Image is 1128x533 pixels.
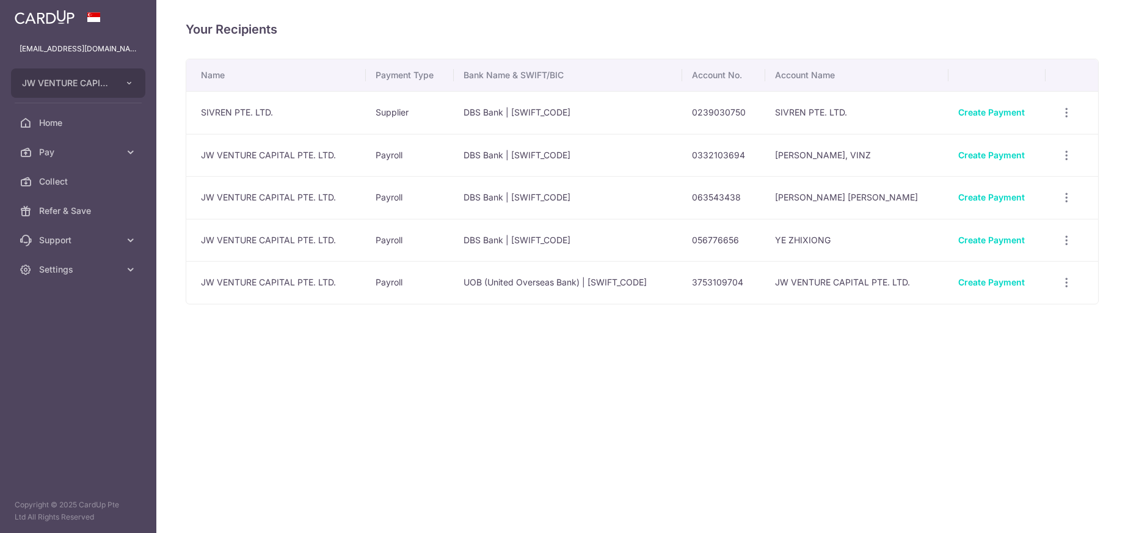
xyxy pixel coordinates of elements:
h4: Your Recipients [186,20,1099,39]
td: Supplier [366,91,453,134]
td: UOB (United Overseas Bank) | [SWIFT_CODE] [454,261,683,304]
a: Create Payment [958,235,1025,245]
td: 0332103694 [682,134,765,177]
td: Payroll [366,261,453,304]
span: Refer & Save [39,205,120,217]
th: Payment Type [366,59,453,91]
td: [PERSON_NAME], VINZ [765,134,948,177]
td: 056776656 [682,219,765,262]
a: Create Payment [958,192,1025,202]
span: Settings [39,263,120,276]
td: 063543438 [682,176,765,219]
span: Support [39,234,120,246]
th: Account No. [682,59,765,91]
img: CardUp [15,10,75,24]
td: SIVREN PTE. LTD. [765,91,948,134]
p: [EMAIL_ADDRESS][DOMAIN_NAME] [20,43,137,55]
td: JW VENTURE CAPITAL PTE. LTD. [186,219,366,262]
td: JW VENTURE CAPITAL PTE. LTD. [765,261,948,304]
td: 0239030750 [682,91,765,134]
td: YE ZHIXIONG [765,219,948,262]
td: JW VENTURE CAPITAL PTE. LTD. [186,134,366,177]
button: JW VENTURE CAPITAL PTE. LTD. [11,68,145,98]
td: DBS Bank | [SWIFT_CODE] [454,134,683,177]
span: Home [39,117,120,129]
td: JW VENTURE CAPITAL PTE. LTD. [186,176,366,219]
th: Account Name [765,59,948,91]
td: 3753109704 [682,261,765,304]
td: DBS Bank | [SWIFT_CODE] [454,91,683,134]
a: Create Payment [958,150,1025,160]
td: SIVREN PTE. LTD. [186,91,366,134]
span: JW VENTURE CAPITAL PTE. LTD. [22,77,112,89]
td: [PERSON_NAME] [PERSON_NAME] [765,176,948,219]
span: Pay [39,146,120,158]
th: Name [186,59,366,91]
td: Payroll [366,176,453,219]
td: Payroll [366,134,453,177]
td: JW VENTURE CAPITAL PTE. LTD. [186,261,366,304]
a: Create Payment [958,107,1025,117]
td: DBS Bank | [SWIFT_CODE] [454,176,683,219]
span: Collect [39,175,120,188]
th: Bank Name & SWIFT/BIC [454,59,683,91]
a: Create Payment [958,277,1025,287]
td: DBS Bank | [SWIFT_CODE] [454,219,683,262]
td: Payroll [366,219,453,262]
